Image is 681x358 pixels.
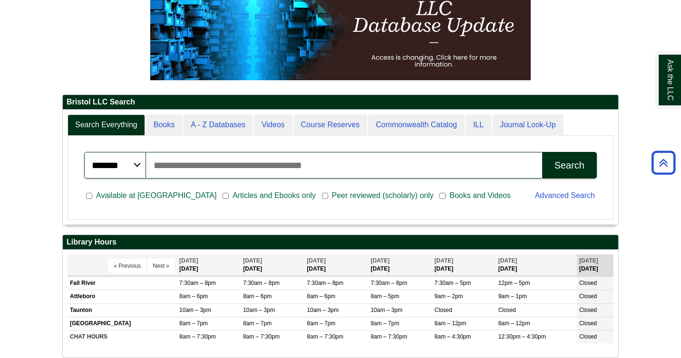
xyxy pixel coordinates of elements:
button: Search [542,152,597,179]
span: 7:30am – 5pm [435,280,471,286]
th: [DATE] [496,254,577,276]
span: 8am – 7:30pm [307,333,343,340]
span: 8am – 7pm [370,320,399,327]
span: [DATE] [435,257,454,264]
span: 8am – 6pm [243,293,272,300]
span: 10am – 3pm [307,307,339,313]
a: Commonwealth Catalog [368,114,465,136]
a: Search Everything [68,114,145,136]
td: Fall River [68,277,177,290]
span: 8am – 5pm [370,293,399,300]
span: 8am – 6pm [307,293,335,300]
span: [DATE] [243,257,262,264]
span: Peer reviewed (scholarly) only [328,190,438,201]
span: Available at [GEOGRAPHIC_DATA] [92,190,220,201]
span: Closed [579,280,597,286]
a: ILL [466,114,491,136]
th: [DATE] [432,254,496,276]
span: 8am – 4:30pm [435,333,471,340]
span: 9am – 2pm [435,293,463,300]
button: Next » [147,259,175,273]
a: Back to Top [648,156,679,169]
span: Closed [498,307,516,313]
span: 10am – 3pm [370,307,402,313]
span: 8am – 7:30pm [243,333,280,340]
span: [DATE] [179,257,198,264]
span: 10am – 3pm [179,307,211,313]
span: Closed [579,333,597,340]
a: A - Z Databases [183,114,253,136]
span: Articles and Ebooks only [229,190,320,201]
td: Taunton [68,303,177,317]
span: 7:30am – 8pm [179,280,216,286]
span: 8am – 7pm [179,320,208,327]
a: Advanced Search [535,191,595,199]
span: Books and Videos [446,190,515,201]
span: 8am – 7pm [243,320,272,327]
td: [GEOGRAPHIC_DATA] [68,317,177,330]
span: Closed [579,320,597,327]
th: [DATE] [304,254,368,276]
span: [DATE] [370,257,389,264]
span: 9am – 1pm [498,293,527,300]
span: 8am – 7pm [307,320,335,327]
span: Closed [579,293,597,300]
span: Closed [435,307,452,313]
span: 12pm – 5pm [498,280,530,286]
span: 8am – 12pm [435,320,467,327]
input: Available at [GEOGRAPHIC_DATA] [86,192,92,200]
span: 7:30am – 8pm [307,280,343,286]
span: 7:30am – 8pm [370,280,407,286]
input: Articles and Ebooks only [223,192,229,200]
a: Course Reserves [293,114,368,136]
th: [DATE] [241,254,304,276]
a: Videos [254,114,292,136]
a: Books [146,114,182,136]
span: 8am – 12pm [498,320,530,327]
span: 8am – 7:30pm [370,333,407,340]
input: Books and Videos [439,192,446,200]
span: [DATE] [307,257,326,264]
td: CHAT HOURS [68,330,177,343]
td: Attleboro [68,290,177,303]
span: 10am – 3pm [243,307,275,313]
h2: Bristol LLC Search [63,95,618,110]
th: [DATE] [577,254,613,276]
span: 7:30am – 8pm [243,280,280,286]
span: [DATE] [579,257,598,264]
span: 8am – 7:30pm [179,333,216,340]
button: « Previous [108,259,146,273]
th: [DATE] [177,254,241,276]
th: [DATE] [368,254,432,276]
div: Search [555,160,584,171]
a: Journal Look-Up [492,114,563,136]
span: 8am – 6pm [179,293,208,300]
span: [DATE] [498,257,517,264]
span: 12:30pm – 4:30pm [498,333,546,340]
span: Closed [579,307,597,313]
input: Peer reviewed (scholarly) only [322,192,328,200]
h2: Library Hours [63,235,618,250]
